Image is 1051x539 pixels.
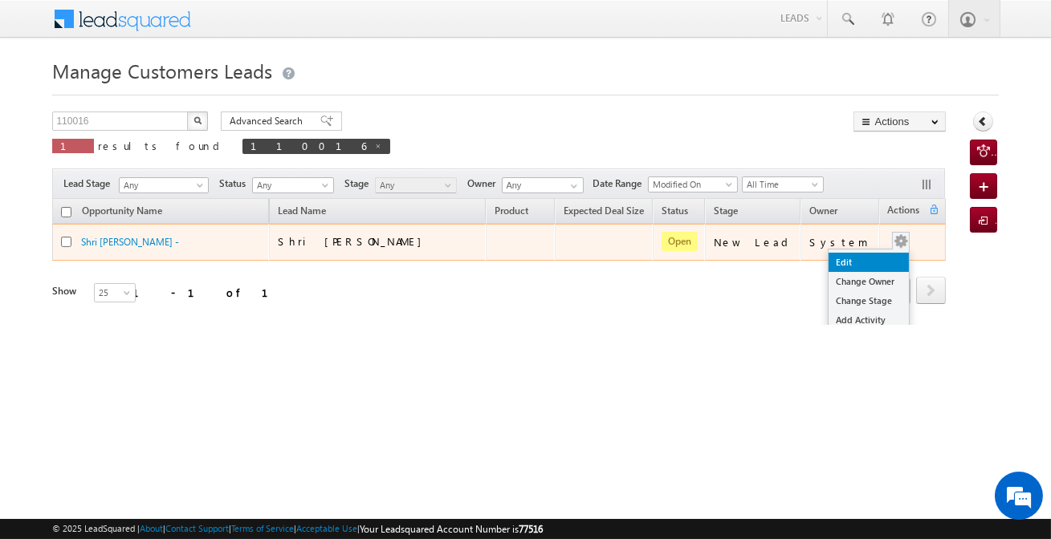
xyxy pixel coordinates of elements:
[360,523,543,535] span: Your Leadsquared Account Number is
[648,176,738,192] a: Modified On
[60,139,86,152] span: 1
[556,202,652,223] a: Expected Deal Size
[706,202,746,223] a: Stage
[132,283,287,302] div: 1 - 1 of 1
[916,278,946,304] a: next
[94,283,136,302] a: 25
[829,253,909,272] a: Edit
[562,178,582,194] a: Show All Items
[743,177,819,192] span: All Time
[375,177,457,193] a: Any
[21,148,293,407] textarea: Type your message and hit 'Enter'
[52,284,81,298] div: Show
[231,523,294,533] a: Terms of Service
[376,178,452,192] span: Any
[502,177,584,193] input: Type to Search
[84,84,270,105] div: Chat with us now
[263,8,302,47] div: Minimize live chat window
[230,114,308,128] span: Advanced Search
[467,176,502,191] span: Owner
[742,176,824,192] a: All Time
[218,420,291,442] em: Start Chat
[81,236,179,248] a: Shri [PERSON_NAME] -
[593,176,648,191] span: Date Range
[95,286,137,300] span: 25
[296,523,357,533] a: Acceptable Use
[63,176,116,191] span: Lead Stage
[119,177,209,193] a: Any
[829,272,909,291] a: Change Owner
[252,177,334,193] a: Any
[809,205,837,217] span: Owner
[278,234,430,248] span: Shri [PERSON_NAME]
[82,205,162,217] span: Opportunity Name
[120,178,203,192] span: Any
[253,178,329,192] span: Any
[219,176,252,191] span: Status
[916,277,946,304] span: next
[662,232,698,251] span: Open
[74,202,170,223] a: Opportunity Name
[564,205,644,217] span: Expected Deal Size
[519,523,543,535] span: 77516
[714,235,794,249] div: New Lead
[270,202,334,223] span: Lead Name
[165,523,229,533] a: Contact Support
[853,111,946,132] button: Actions
[98,139,226,152] span: results found
[880,201,928,222] span: Actions
[344,176,375,191] span: Stage
[649,177,732,192] span: Modified On
[829,310,909,330] a: Add Activity
[809,235,871,249] div: System
[140,523,163,533] a: About
[61,207,71,217] input: Check all records
[52,521,543,537] span: © 2025 LeadSquared | | | | |
[654,202,696,223] a: Status
[714,205,738,217] span: Stage
[27,84,67,105] img: d_60004797649_company_0_60004797649
[829,291,909,310] a: Change Stage
[193,116,202,124] img: Search
[495,205,528,217] span: Product
[251,139,366,152] span: 110016
[52,58,272,83] span: Manage Customers Leads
